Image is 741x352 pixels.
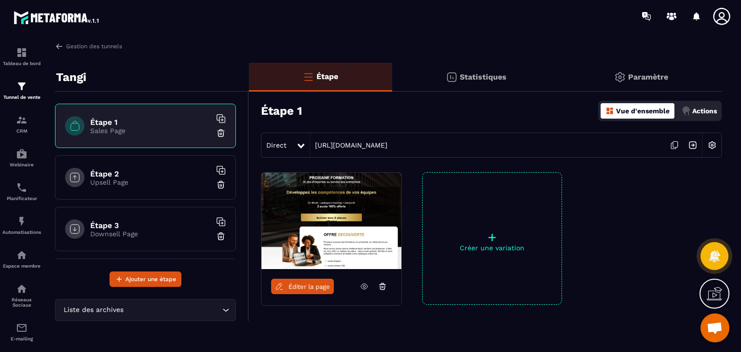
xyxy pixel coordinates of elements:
p: Tunnel de vente [2,95,41,100]
img: email [16,322,27,334]
p: Espace membre [2,263,41,269]
img: formation [16,47,27,58]
a: formationformationTunnel de vente [2,73,41,107]
p: Sales Page [90,127,211,135]
p: Planificateur [2,196,41,201]
div: Search for option [55,299,236,321]
span: Éditer la page [288,283,330,290]
p: E-mailing [2,336,41,341]
h6: Étape 1 [90,118,211,127]
p: CRM [2,128,41,134]
img: setting-gr.5f69749f.svg [614,71,626,83]
img: automations [16,216,27,227]
span: Liste des archives [61,305,125,315]
p: Créer une variation [423,244,562,252]
img: formation [16,114,27,126]
p: Downsell Page [90,230,211,238]
p: Étape [316,72,338,81]
a: Éditer la page [271,279,334,294]
p: Réseaux Sociaux [2,297,41,308]
img: trash [216,231,226,241]
img: bars-o.4a397970.svg [302,71,314,82]
a: automationsautomationsAutomatisations [2,208,41,242]
a: automationsautomationsWebinaire [2,141,41,175]
button: Ajouter une étape [110,271,181,287]
a: automationsautomationsEspace membre [2,242,41,276]
p: + [423,230,562,244]
a: schedulerschedulerPlanificateur [2,175,41,208]
img: arrow [55,42,64,51]
img: stats.20deebd0.svg [446,71,457,83]
img: social-network [16,283,27,295]
p: Vue d'ensemble [616,107,670,115]
img: automations [16,249,27,261]
a: emailemailE-mailing [2,315,41,349]
p: Automatisations [2,230,41,235]
p: Tableau de bord [2,61,41,66]
img: logo [14,9,100,26]
img: trash [216,128,226,138]
h6: Étape 3 [90,221,211,230]
img: trash [216,180,226,190]
span: Direct [266,141,287,149]
img: automations [16,148,27,160]
p: Paramètre [628,72,668,81]
p: Statistiques [460,72,507,81]
span: Ajouter une étape [125,274,176,284]
p: Actions [692,107,717,115]
img: actions.d6e523a2.png [682,107,690,115]
img: setting-w.858f3a88.svg [703,136,721,154]
img: dashboard-orange.40269519.svg [605,107,614,115]
a: formationformationTableau de bord [2,40,41,73]
p: Tangi [56,68,86,87]
a: [URL][DOMAIN_NAME] [310,141,387,149]
img: formation [16,81,27,92]
a: Gestion des tunnels [55,42,122,51]
img: arrow-next.bcc2205e.svg [684,136,702,154]
img: scheduler [16,182,27,193]
h6: Étape 2 [90,169,211,178]
h3: Étape 1 [261,104,302,118]
p: Upsell Page [90,178,211,186]
a: social-networksocial-networkRéseaux Sociaux [2,276,41,315]
img: image [261,173,401,269]
a: formationformationCRM [2,107,41,141]
p: Webinaire [2,162,41,167]
a: Ouvrir le chat [700,313,729,342]
input: Search for option [125,305,220,315]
